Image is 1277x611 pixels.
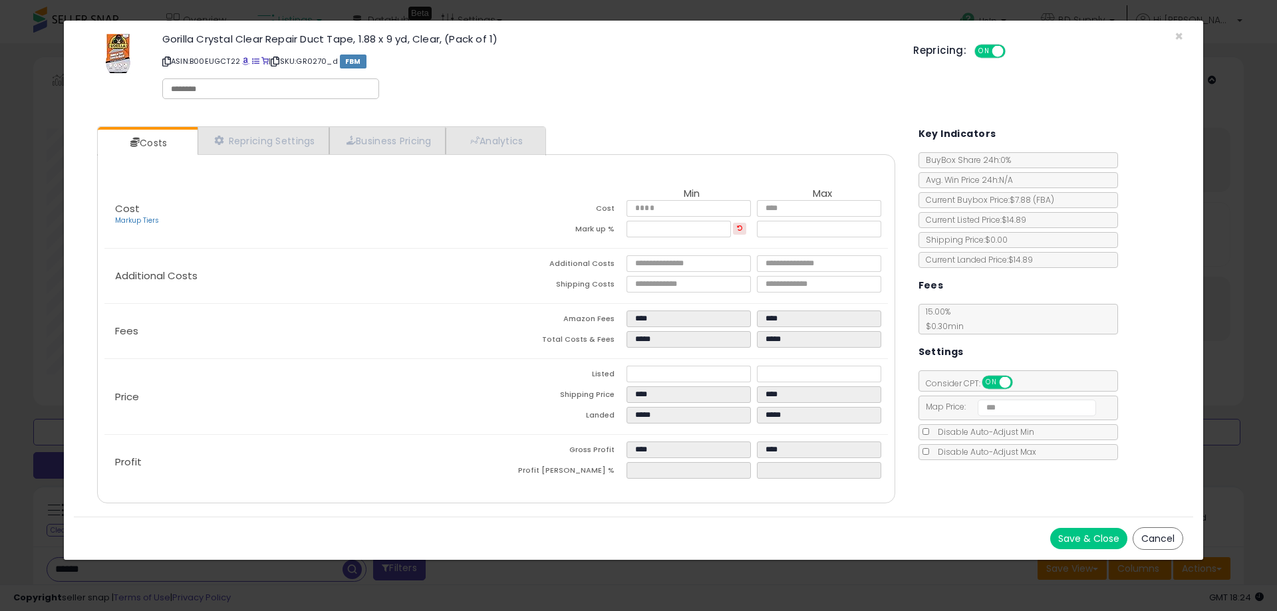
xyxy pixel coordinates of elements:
[919,214,1026,225] span: Current Listed Price: $14.89
[242,56,249,66] a: BuyBox page
[627,188,757,200] th: Min
[104,326,496,336] p: Fees
[496,386,627,407] td: Shipping Price
[1010,377,1032,388] span: OFF
[104,203,496,226] p: Cost
[106,34,130,74] img: 51Wa4d50NKL._SL60_.jpg
[1050,528,1127,549] button: Save & Close
[983,377,1000,388] span: ON
[496,407,627,428] td: Landed
[340,55,366,68] span: FBM
[1004,46,1025,57] span: OFF
[496,200,627,221] td: Cost
[496,255,627,276] td: Additional Costs
[496,366,627,386] td: Listed
[919,254,1033,265] span: Current Landed Price: $14.89
[919,320,964,332] span: $0.30 min
[919,126,996,142] h5: Key Indicators
[757,188,887,200] th: Max
[1175,27,1183,46] span: ×
[931,426,1034,437] span: Disable Auto-Adjust Min
[162,51,893,72] p: ASIN: B00EUGCT22 | SKU: GR0270_d
[198,127,329,154] a: Repricing Settings
[1033,194,1054,205] span: ( FBA )
[919,154,1011,166] span: BuyBox Share 24h: 0%
[496,221,627,241] td: Mark up %
[104,457,496,467] p: Profit
[919,194,1054,205] span: Current Buybox Price:
[115,215,159,225] a: Markup Tiers
[919,234,1008,245] span: Shipping Price: $0.00
[261,56,269,66] a: Your listing only
[919,174,1013,185] span: Avg. Win Price 24h: N/A
[162,34,893,44] h3: Gorilla Crystal Clear Repair Duct Tape, 1.88 x 9 yd, Clear, (Pack of 1)
[1133,527,1183,550] button: Cancel
[446,127,544,154] a: Analytics
[496,276,627,297] td: Shipping Costs
[496,310,627,331] td: Amazon Fees
[104,271,496,281] p: Additional Costs
[919,306,964,332] span: 15.00 %
[1010,194,1054,205] span: $7.88
[931,446,1036,457] span: Disable Auto-Adjust Max
[496,441,627,462] td: Gross Profit
[252,56,259,66] a: All offer listings
[919,378,1030,389] span: Consider CPT:
[919,277,944,294] h5: Fees
[329,127,446,154] a: Business Pricing
[496,331,627,352] td: Total Costs & Fees
[919,401,1097,412] span: Map Price:
[104,392,496,402] p: Price
[496,462,627,483] td: Profit [PERSON_NAME] %
[919,344,964,360] h5: Settings
[976,46,992,57] span: ON
[98,130,196,156] a: Costs
[913,45,966,56] h5: Repricing:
